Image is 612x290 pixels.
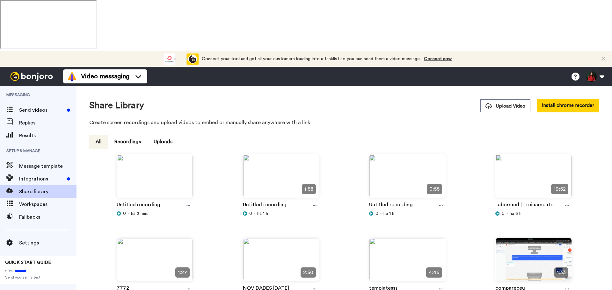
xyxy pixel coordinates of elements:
[243,155,319,203] img: d4218285-66c8-4fd6-b9e5-7487127ae6cf.jpg
[369,210,446,217] div: há 1 h
[302,184,316,194] span: 1:58
[496,155,572,203] img: 777ead4f-8850-4b55-844a-6e2297734f31.jpg
[369,155,445,203] img: 506733a8-cdc3-4d21-9670-a934788176e8.jpg
[89,101,144,110] h1: Share Library
[202,57,421,61] span: Connect your tool and get all your customers loading into a tasklist so you can send them a video...
[496,238,572,286] img: 9a86415b-4dcb-4641-bef8-740e21afb143_thumbnail_source_1757425222.jpg
[164,53,199,65] div: animation
[147,135,179,149] button: Uploads
[81,72,129,81] span: Video messaging
[117,155,193,203] img: 9cc9af5d-d390-4dcd-8227-fe913fe4af28.jpg
[554,267,568,278] span: 1:33
[19,162,76,170] span: Message template
[117,201,160,210] a: Untitled recording
[19,119,76,127] span: Replies
[502,210,505,217] span: 0
[123,210,126,217] span: 0
[19,175,64,183] span: Integrations
[19,188,76,195] span: Share library
[19,132,76,139] span: Results
[89,119,599,126] p: Create screen recordings and upload videos to embed or manually share anywhere with a link
[249,210,252,217] span: 0
[495,201,554,210] a: Labormed | Treinamento
[537,99,599,112] button: Install chrome recorder
[89,135,108,149] button: All
[117,210,193,217] div: há 2 min.
[108,135,147,149] button: Recordings
[67,71,77,81] img: vm-color.svg
[243,201,287,210] a: Untitled recording
[426,267,442,278] span: 4:46
[424,57,452,61] a: Connect now
[495,210,572,217] div: há 5 h
[243,238,319,286] img: 40fefea1-b33f-4d24-8583-459345041754.jpg
[8,72,55,81] img: bj-logo-header-white.svg
[19,239,76,247] span: Settings
[375,210,378,217] span: 0
[369,201,413,210] a: Untitled recording
[19,201,76,208] span: Workspaces
[19,213,76,221] span: Fallbacks
[369,238,445,286] img: dae5fee5-f50e-456c-9d82-66225075dd48.jpg
[175,267,190,278] span: 1:27
[5,268,13,273] span: 20%
[19,106,64,114] span: Send videos
[5,275,71,280] span: Send yourself a test
[117,238,193,286] img: 49f24274-3fae-4670-909d-2637602d123d.jpg
[427,184,442,194] span: 0:55
[485,103,525,110] span: Upload Video
[480,99,530,112] button: Upload Video
[5,260,51,265] span: QUICK START GUIDE
[243,210,319,217] div: há 1 h
[301,267,316,278] span: 2:50
[551,184,568,194] span: 19:52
